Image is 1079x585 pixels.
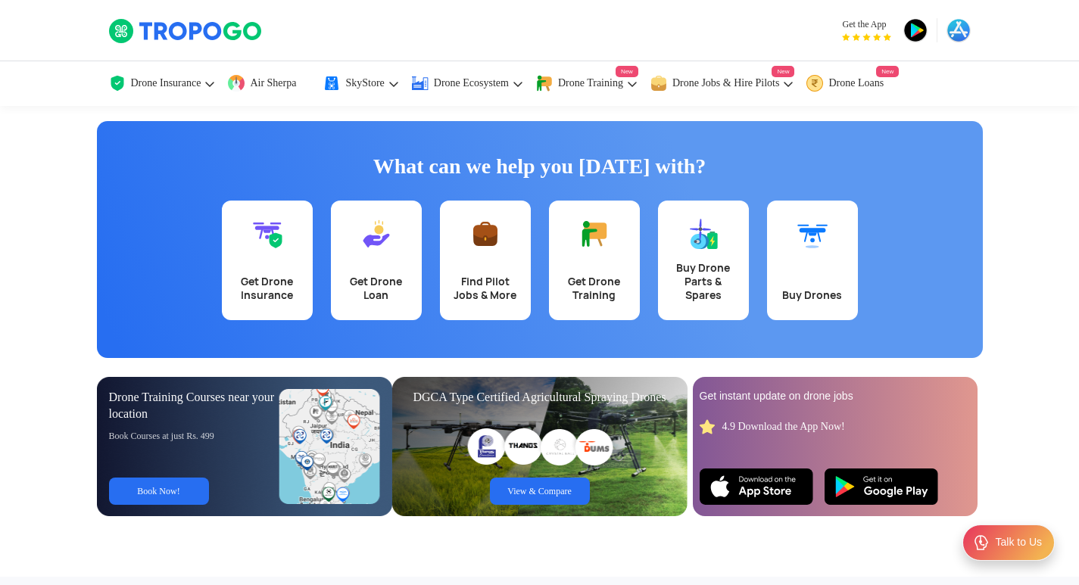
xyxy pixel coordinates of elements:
img: Find Pilot Jobs & More [470,219,501,249]
a: Drone Jobs & Hire PilotsNew [650,61,795,106]
div: Buy Drone Parts & Spares [667,261,740,302]
a: Air Sherpa [227,61,311,106]
span: Drone Insurance [131,77,201,89]
div: Book Courses at just Rs. 499 [109,430,280,442]
span: Drone Loans [828,77,884,89]
div: Drone Training Courses near your location [109,389,280,422]
div: Buy Drones [776,288,849,302]
a: Find Pilot Jobs & More [440,201,531,320]
div: Get Drone Insurance [231,275,304,302]
span: Get the App [842,18,891,30]
img: Buy Drone Parts & Spares [688,219,719,249]
a: Drone LoansNew [806,61,899,106]
div: Talk to Us [996,535,1042,550]
a: SkyStore [323,61,399,106]
span: Drone Jobs & Hire Pilots [672,77,780,89]
img: Ios [700,468,813,505]
div: DGCA Type Certified Agricultural Spraying Drones [404,389,675,406]
img: playstore [903,18,928,42]
span: New [616,66,638,77]
img: Get Drone Training [579,219,610,249]
h1: What can we help you [DATE] with? [108,151,971,182]
img: appstore [946,18,971,42]
span: SkyStore [345,77,384,89]
img: Playstore [825,468,938,505]
a: Drone Ecosystem [411,61,524,106]
img: star_rating [700,419,715,434]
a: Buy Drone Parts & Spares [658,201,749,320]
div: 4.9 Download the App Now! [722,419,845,434]
a: Drone Insurance [108,61,217,106]
a: Book Now! [109,478,209,505]
img: Get Drone Loan [361,219,391,249]
a: Buy Drones [767,201,858,320]
a: Get Drone Insurance [222,201,313,320]
a: Drone TrainingNew [535,61,638,106]
span: Drone Ecosystem [434,77,509,89]
div: Get Drone Training [558,275,631,302]
div: Get Drone Loan [340,275,413,302]
a: View & Compare [490,478,590,505]
span: Air Sherpa [250,77,296,89]
img: Buy Drones [797,219,828,249]
span: New [876,66,899,77]
img: TropoGo Logo [108,18,264,44]
div: Find Pilot Jobs & More [449,275,522,302]
span: New [772,66,794,77]
img: App Raking [842,33,891,41]
img: Get Drone Insurance [252,219,282,249]
a: Get Drone Loan [331,201,422,320]
a: Get Drone Training [549,201,640,320]
span: Drone Training [558,77,623,89]
div: Get instant update on drone jobs [700,389,971,404]
img: ic_Support.svg [972,534,990,552]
